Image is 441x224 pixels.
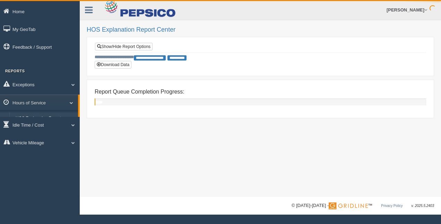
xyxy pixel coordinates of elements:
a: HOS Explanation Reports [12,112,78,125]
div: © [DATE]-[DATE] - ™ [292,202,434,209]
a: Privacy Policy [381,204,403,208]
span: v. 2025.5.2403 [412,204,434,208]
img: Gridline [329,202,368,209]
h4: Report Queue Completion Progress: [95,89,426,95]
button: Download Data [95,61,131,69]
a: Show/Hide Report Options [95,43,153,50]
h2: HOS Explanation Report Center [87,26,434,33]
